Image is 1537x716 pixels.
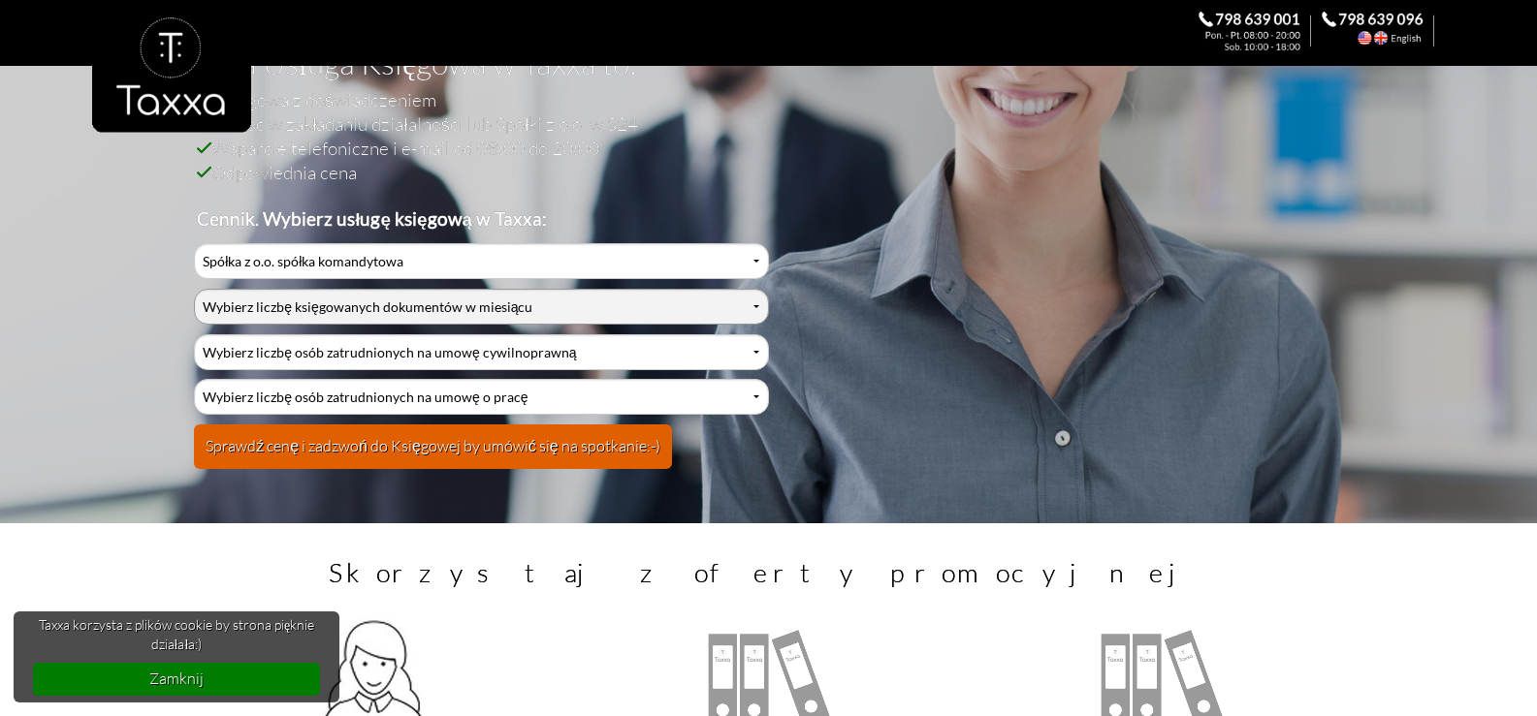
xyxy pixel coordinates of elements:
[194,424,672,469] button: Sprawdź cenę i zadzwoń do Księgowej by umówić się na spotkanie:-)
[1322,12,1445,50] div: Call the Accountant. 798 639 096
[14,611,339,702] div: cookieconsent
[267,556,1270,589] h3: Skorzystaj z oferty promocyjnej
[1199,12,1322,50] div: Zadzwoń do Księgowej. 798 639 001
[33,663,321,695] a: dismiss cookie message
[33,615,321,653] span: Taxxa korzysta z plików cookie by strona pięknie działała:)
[194,243,768,481] div: Cennik Usług Księgowych Przyjaznej Księgowej w Biurze Rachunkowym Taxxa
[197,207,547,230] b: Cennik. Wybierz usługę księgową w Taxxa:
